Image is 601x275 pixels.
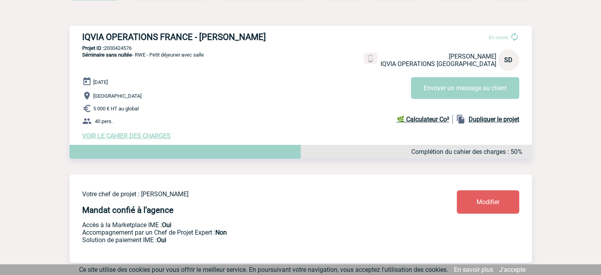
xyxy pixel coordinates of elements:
b: Dupliquer le projet [469,116,519,123]
span: Ce site utilise des cookies pour vous offrir le meilleur service. En poursuivant votre navigation... [79,266,448,273]
span: Modifier [477,198,499,206]
a: 🌿 Calculateur Co² [397,114,453,124]
b: Non [215,229,227,236]
span: 5 000 € HT au global [93,106,139,112]
p: Prestation payante [82,229,410,236]
h3: IQVIA OPERATIONS FRANCE - [PERSON_NAME] [82,32,319,42]
p: Accès à la Marketplace IME : [82,221,410,229]
a: En savoir plus [454,266,493,273]
span: IQVIA OPERATIONS [GEOGRAPHIC_DATA] [381,60,496,68]
img: portable.png [367,55,374,62]
span: Séminaire sans nuitée [82,52,132,58]
span: [DATE] [93,79,108,85]
p: Conformité aux process achat client, Prise en charge de la facturation, Mutualisation de plusieur... [82,236,410,244]
span: SD [504,56,512,64]
b: Oui [157,236,166,244]
b: 🌿 Calculateur Co² [397,116,449,123]
a: VOIR LE CAHIER DES CHARGES [82,132,171,140]
p: 2000424576 [70,45,532,51]
span: [PERSON_NAME] [449,53,496,60]
span: [GEOGRAPHIC_DATA] [93,93,141,99]
span: En cours [489,34,508,40]
span: 40 pers. [95,118,113,124]
b: Oui [162,221,171,229]
a: J'accepte [499,266,526,273]
p: Votre chef de projet : [PERSON_NAME] [82,190,410,198]
button: Envoyer un message au client [411,77,519,99]
span: - RWE - Petit déjeuner avec salle [82,52,204,58]
h4: Mandat confié à l'agence [82,205,173,215]
img: file_copy-black-24dp.png [456,114,465,124]
b: Projet ID : [82,45,104,51]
